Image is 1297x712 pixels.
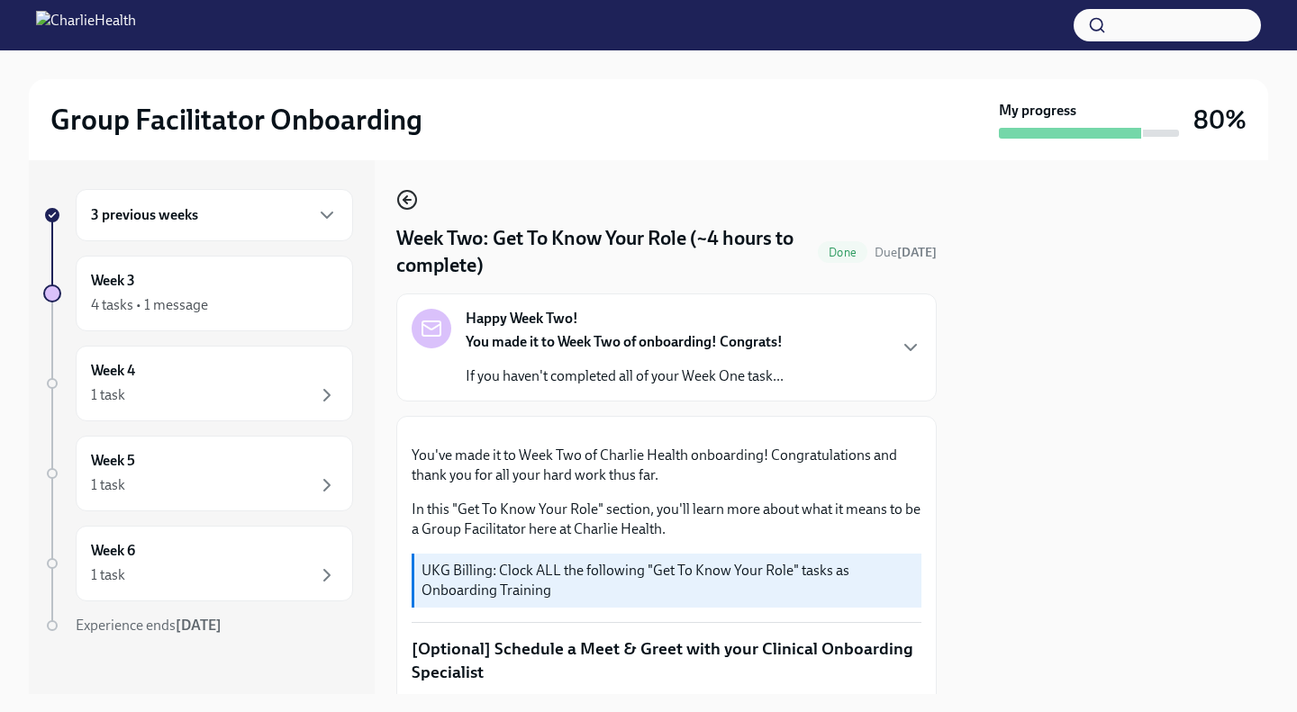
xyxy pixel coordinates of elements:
[43,256,353,331] a: Week 34 tasks • 1 message
[875,245,937,260] span: Due
[43,436,353,511] a: Week 51 task
[466,366,784,386] p: If you haven't completed all of your Week One task...
[91,451,135,471] h6: Week 5
[466,309,578,329] strong: Happy Week Two!
[412,446,921,485] p: You've made it to Week Two of Charlie Health onboarding! Congratulations and thank you for all yo...
[897,245,937,260] strong: [DATE]
[50,102,422,138] h2: Group Facilitator Onboarding
[91,541,135,561] h6: Week 6
[91,205,198,225] h6: 3 previous weeks
[422,561,914,600] p: UKG Billing: Clock ALL the following "Get To Know Your Role" tasks as Onboarding Training
[999,101,1076,121] strong: My progress
[176,617,222,634] strong: [DATE]
[1193,104,1247,136] h3: 80%
[91,361,135,381] h6: Week 4
[76,189,353,241] div: 3 previous weeks
[91,295,208,315] div: 4 tasks • 1 message
[76,617,222,634] span: Experience ends
[91,385,125,405] div: 1 task
[43,346,353,421] a: Week 41 task
[91,475,125,495] div: 1 task
[91,565,125,585] div: 1 task
[91,271,135,291] h6: Week 3
[818,246,867,259] span: Done
[36,11,136,40] img: CharlieHealth
[43,526,353,601] a: Week 61 task
[412,500,921,539] p: In this "Get To Know Your Role" section, you'll learn more about what it means to be a Group Faci...
[875,244,937,261] span: September 29th, 2025 10:00
[466,333,783,350] strong: You made it to Week Two of onboarding! Congrats!
[412,637,921,683] p: [Optional] Schedule a Meet & Greet with your Clinical Onboarding Specialist
[396,225,811,279] h4: Week Two: Get To Know Your Role (~4 hours to complete)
